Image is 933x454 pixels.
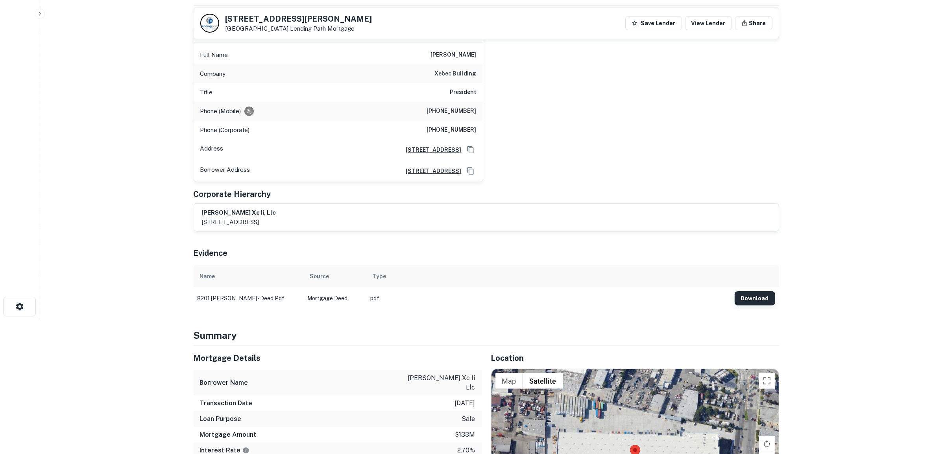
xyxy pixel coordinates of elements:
[405,373,475,392] p: [PERSON_NAME] xc ii llc
[495,373,523,389] button: Show street map
[200,144,224,156] p: Address
[735,16,772,30] button: Share
[685,16,732,30] a: View Lender
[310,272,329,281] div: Source
[431,50,477,60] h6: [PERSON_NAME]
[200,50,228,60] p: Full Name
[455,399,475,408] p: [DATE]
[625,16,682,30] button: Save Lender
[462,414,475,424] p: sale
[194,287,304,309] td: 8201 [PERSON_NAME] - deed.pdf
[244,107,254,116] div: Requests to not be contacted at this number
[735,291,775,305] button: Download
[202,217,276,227] p: [STREET_ADDRESS]
[304,265,367,287] th: Source
[465,165,477,177] button: Copy Address
[894,391,933,429] iframe: Chat Widget
[304,287,367,309] td: Mortgage Deed
[194,247,228,259] h5: Evidence
[242,447,249,454] svg: The interest rates displayed on the website are for informational purposes only and may be report...
[194,188,271,200] h5: Corporate Hierarchy
[200,125,250,135] p: Phone (Corporate)
[400,167,462,175] a: [STREET_ADDRESS]
[373,272,386,281] div: Type
[367,265,731,287] th: Type
[200,69,226,79] p: Company
[435,69,477,79] h6: xebec building
[194,352,482,364] h5: Mortgage Details
[194,265,779,309] div: scrollable content
[465,144,477,156] button: Copy Address
[759,436,775,452] button: Rotate map clockwise
[450,88,477,97] h6: President
[455,430,475,439] p: $133m
[225,25,372,32] p: [GEOGRAPHIC_DATA]
[200,378,248,388] h6: Borrower Name
[202,208,276,217] h6: [PERSON_NAME] xc ii, llc
[200,272,215,281] div: Name
[200,88,213,97] p: Title
[759,373,775,389] button: Toggle fullscreen view
[523,373,563,389] button: Show satellite imagery
[225,15,372,23] h5: [STREET_ADDRESS][PERSON_NAME]
[427,125,477,135] h6: [PHONE_NUMBER]
[200,107,241,116] p: Phone (Mobile)
[491,352,779,364] h5: Location
[367,287,731,309] td: pdf
[194,328,779,342] h4: Summary
[200,430,257,439] h6: Mortgage Amount
[290,25,355,32] a: Lending Path Mortgage
[200,414,242,424] h6: Loan Purpose
[427,107,477,116] h6: [PHONE_NUMBER]
[200,399,253,408] h6: Transaction Date
[200,165,250,177] p: Borrower Address
[194,265,304,287] th: Name
[400,145,462,154] a: [STREET_ADDRESS]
